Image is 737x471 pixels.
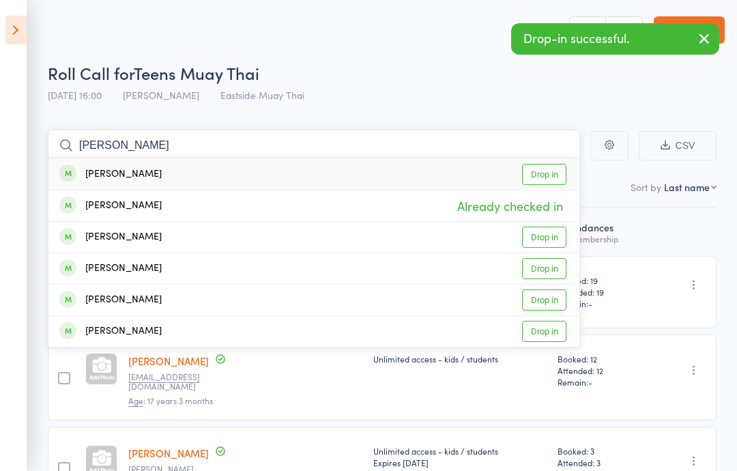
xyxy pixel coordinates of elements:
[558,376,644,388] span: Remain:
[59,167,162,182] div: [PERSON_NAME]
[59,229,162,245] div: [PERSON_NAME]
[59,324,162,339] div: [PERSON_NAME]
[588,376,592,388] span: -
[558,274,644,286] span: Booked: 19
[654,16,725,44] a: Exit roll call
[664,180,710,194] div: Last name
[59,292,162,308] div: [PERSON_NAME]
[558,286,644,298] span: Attended: 19
[373,353,547,365] div: Unlimited access - kids / students
[511,23,719,55] div: Drop-in successful.
[522,258,566,279] a: Drop in
[639,131,717,160] button: CSV
[558,445,644,457] span: Booked: 3
[588,298,592,309] span: -
[128,446,209,460] a: [PERSON_NAME]
[454,194,566,218] span: Already checked in
[558,234,644,243] div: for membership
[558,457,644,468] span: Attended: 3
[59,261,162,276] div: [PERSON_NAME]
[522,289,566,311] a: Drop in
[128,372,217,392] small: masonhaley358@gmail.com
[373,445,547,468] div: Unlimited access - kids / students
[48,88,102,102] span: [DATE] 16:00
[631,180,661,194] label: Sort by
[558,365,644,376] span: Attended: 12
[48,130,580,161] input: Search by name
[522,321,566,342] a: Drop in
[552,214,649,250] div: Atten­dances
[558,298,644,309] span: Remain:
[48,61,134,84] span: Roll Call for
[123,88,199,102] span: [PERSON_NAME]
[128,395,213,407] span: : 17 years 3 months
[59,198,162,214] div: [PERSON_NAME]
[522,227,566,248] a: Drop in
[522,164,566,185] a: Drop in
[134,61,259,84] span: Teens Muay Thai
[128,354,209,368] a: [PERSON_NAME]
[220,88,304,102] span: Eastside Muay Thai
[373,457,547,468] div: Expires [DATE]
[558,353,644,365] span: Booked: 12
